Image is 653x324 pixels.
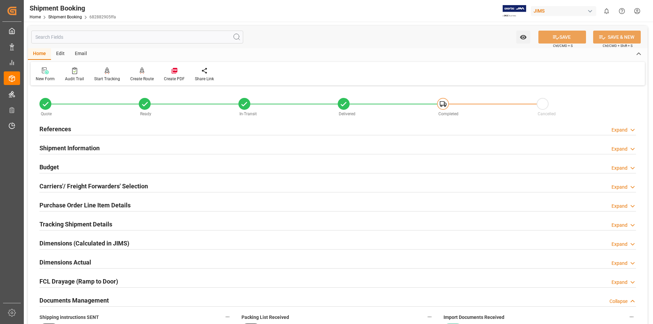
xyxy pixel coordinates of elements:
[41,112,52,116] span: Quote
[94,76,120,82] div: Start Tracking
[39,220,112,229] h2: Tracking Shipment Details
[612,146,627,153] div: Expand
[612,222,627,229] div: Expand
[553,43,573,48] span: Ctrl/CMD + S
[609,298,627,305] div: Collapse
[140,112,151,116] span: Ready
[438,112,458,116] span: Completed
[164,76,185,82] div: Create PDF
[51,48,70,60] div: Edit
[39,239,129,248] h2: Dimensions (Calculated in JIMS)
[614,3,630,19] button: Help Center
[48,15,82,19] a: Shipment Booking
[130,76,154,82] div: Create Route
[612,260,627,267] div: Expand
[223,312,232,321] button: Shipping instructions SENT
[538,112,556,116] span: Cancelled
[31,31,243,44] input: Search Fields
[39,124,71,134] h2: References
[241,314,289,321] span: Packing List Received
[612,203,627,210] div: Expand
[538,31,586,44] button: SAVE
[593,31,641,44] button: SAVE & NEW
[39,143,100,153] h2: Shipment Information
[39,182,148,191] h2: Carriers'/ Freight Forwarders' Selection
[339,112,355,116] span: Delivered
[516,31,530,44] button: open menu
[39,163,59,172] h2: Budget
[612,279,627,286] div: Expand
[36,76,55,82] div: New Form
[28,48,51,60] div: Home
[531,4,599,17] button: JIMS
[195,76,214,82] div: Share Link
[30,15,41,19] a: Home
[612,241,627,248] div: Expand
[443,314,504,321] span: Import Documents Received
[239,112,257,116] span: In-Transit
[39,314,99,321] span: Shipping instructions SENT
[39,258,91,267] h2: Dimensions Actual
[30,3,116,13] div: Shipment Booking
[603,43,633,48] span: Ctrl/CMD + Shift + S
[65,76,84,82] div: Audit Trail
[627,312,636,321] button: Import Documents Received
[70,48,92,60] div: Email
[599,3,614,19] button: show 0 new notifications
[612,184,627,191] div: Expand
[425,312,434,321] button: Packing List Received
[612,126,627,134] div: Expand
[39,296,109,305] h2: Documents Management
[39,277,118,286] h2: FCL Drayage (Ramp to Door)
[39,201,131,210] h2: Purchase Order Line Item Details
[612,165,627,172] div: Expand
[531,6,596,16] div: JIMS
[503,5,526,17] img: Exertis%20JAM%20-%20Email%20Logo.jpg_1722504956.jpg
